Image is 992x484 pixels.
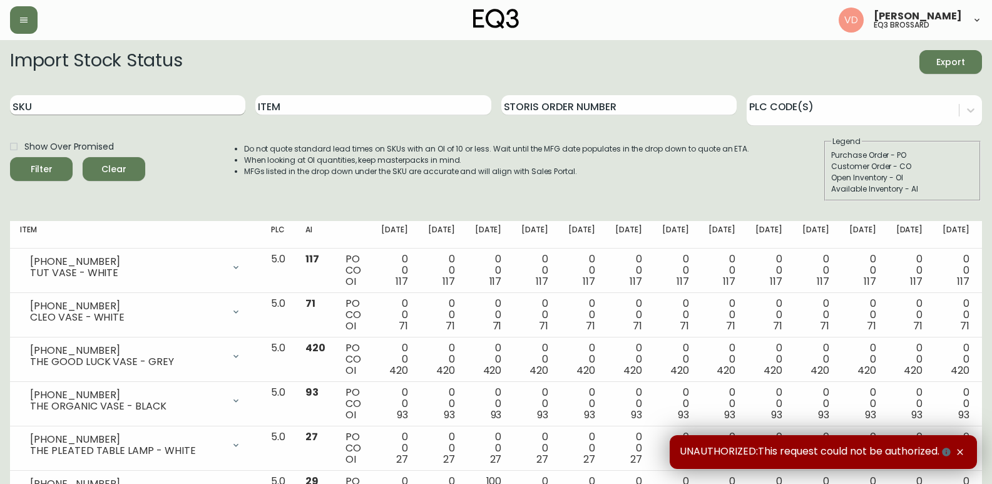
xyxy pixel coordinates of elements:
span: 71 [399,319,408,333]
div: 0 0 [568,387,595,421]
span: 93 [771,408,782,422]
div: 0 0 [849,342,876,376]
div: 0 0 [428,387,455,421]
div: 0 0 [896,298,923,332]
span: 93 [724,408,735,422]
div: 0 0 [521,387,548,421]
div: THE PLEATED TABLE LAMP - WHITE [30,445,223,456]
span: 420 [576,363,595,378]
span: 93 [537,408,548,422]
span: 93 [818,408,829,422]
span: 117 [442,274,455,289]
div: 0 0 [755,431,782,465]
div: 0 0 [802,298,829,332]
div: 0 0 [802,254,829,287]
div: 0 0 [568,298,595,332]
th: [DATE] [933,221,979,249]
th: [DATE] [465,221,512,249]
span: UNAUTHORIZED:This request could not be authorized. [680,445,953,459]
th: AI [295,221,335,249]
div: 0 0 [896,342,923,376]
div: PO CO [345,342,361,376]
div: 0 0 [428,298,455,332]
div: 0 0 [662,431,689,465]
div: 0 0 [896,254,923,287]
button: Export [919,50,982,74]
div: 0 0 [381,431,408,465]
div: 0 0 [708,431,735,465]
span: 117 [305,252,319,266]
span: 117 [910,274,923,289]
div: Filter [31,162,53,177]
span: 71 [913,319,923,333]
div: [PHONE_NUMBER] [30,389,223,401]
div: 0 0 [849,387,876,421]
div: 0 0 [755,342,782,376]
div: 0 0 [521,254,548,287]
span: 27 [396,452,408,466]
div: [PHONE_NUMBER]CLEO VASE - WHITE [20,298,251,326]
span: 93 [305,385,319,399]
div: 0 0 [428,431,455,465]
span: 93 [911,408,923,422]
th: [DATE] [698,221,745,249]
span: 93 [584,408,595,422]
span: 420 [764,363,782,378]
div: 0 0 [475,387,502,421]
span: OI [345,363,356,378]
span: 117 [864,274,876,289]
span: 117 [957,274,969,289]
span: 71 [867,319,876,333]
li: Do not quote standard lead times on SKUs with an OI of 10 or less. Wait until the MFG date popula... [244,143,750,155]
div: 0 0 [802,387,829,421]
td: 5.0 [261,249,295,293]
span: 117 [396,274,408,289]
span: 117 [536,274,548,289]
span: 420 [623,363,642,378]
th: [DATE] [792,221,839,249]
span: 71 [305,296,315,311]
div: 0 0 [381,387,408,421]
div: 0 0 [896,387,923,421]
li: When looking at OI quantities, keep masterpacks in mind. [244,155,750,166]
div: [PHONE_NUMBER]THE ORGANIC VASE - BLACK [20,387,251,414]
div: 0 0 [475,254,502,287]
th: [DATE] [745,221,792,249]
div: 0 0 [428,342,455,376]
th: [DATE] [371,221,418,249]
span: 71 [446,319,455,333]
span: Export [929,54,972,70]
div: 0 0 [615,254,642,287]
span: 71 [820,319,829,333]
div: 0 0 [662,342,689,376]
legend: Legend [831,136,862,147]
div: 0 0 [708,298,735,332]
div: 0 0 [615,342,642,376]
div: 0 0 [662,254,689,287]
span: 71 [960,319,969,333]
div: THE ORGANIC VASE - BLACK [30,401,223,412]
div: THE GOOD LUCK VASE - GREY [30,356,223,368]
div: PO CO [345,387,361,421]
span: 71 [680,319,689,333]
div: [PHONE_NUMBER] [30,345,223,356]
span: 420 [389,363,408,378]
span: 27 [630,452,642,466]
div: TUT VASE - WHITE [30,267,223,279]
div: 0 0 [755,387,782,421]
div: 0 0 [428,254,455,287]
span: 420 [483,363,502,378]
span: 93 [397,408,408,422]
span: 420 [436,363,455,378]
div: 0 0 [708,387,735,421]
span: 27 [443,452,455,466]
td: 5.0 [261,382,295,426]
span: 420 [951,363,969,378]
span: 420 [529,363,548,378]
div: 0 0 [475,298,502,332]
div: 0 0 [381,342,408,376]
div: [PHONE_NUMBER]TUT VASE - WHITE [20,254,251,281]
span: 117 [583,274,595,289]
span: 71 [633,319,642,333]
div: 0 0 [896,431,923,465]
